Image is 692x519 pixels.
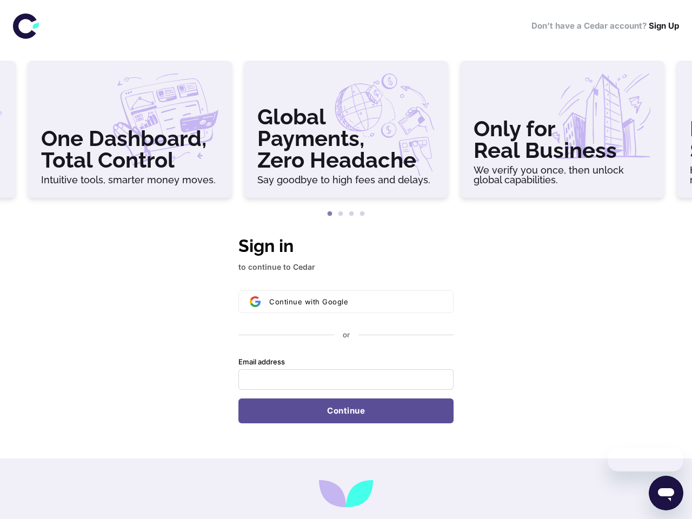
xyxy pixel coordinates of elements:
[608,448,683,471] iframe: Message from company
[238,398,454,423] button: Continue
[324,209,335,219] button: 1
[346,209,357,219] button: 3
[269,297,348,306] span: Continue with Google
[474,165,651,185] h6: We verify you once, then unlock global capabilities.
[474,118,651,161] h3: Only for Real Business
[649,21,679,31] a: Sign Up
[257,175,435,185] h6: Say goodbye to high fees and delays.
[250,296,261,307] img: Sign in with Google
[257,106,435,171] h3: Global Payments, Zero Headache
[238,261,454,273] p: to continue to Cedar
[41,175,218,185] h6: Intuitive tools, smarter money moves.
[531,20,679,32] h6: Don’t have a Cedar account?
[41,128,218,171] h3: One Dashboard, Total Control
[238,290,454,313] button: Sign in with GoogleContinue with Google
[238,357,285,367] label: Email address
[343,330,350,340] p: or
[238,233,454,259] h1: Sign in
[357,209,368,219] button: 4
[335,209,346,219] button: 2
[649,476,683,510] iframe: Button to launch messaging window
